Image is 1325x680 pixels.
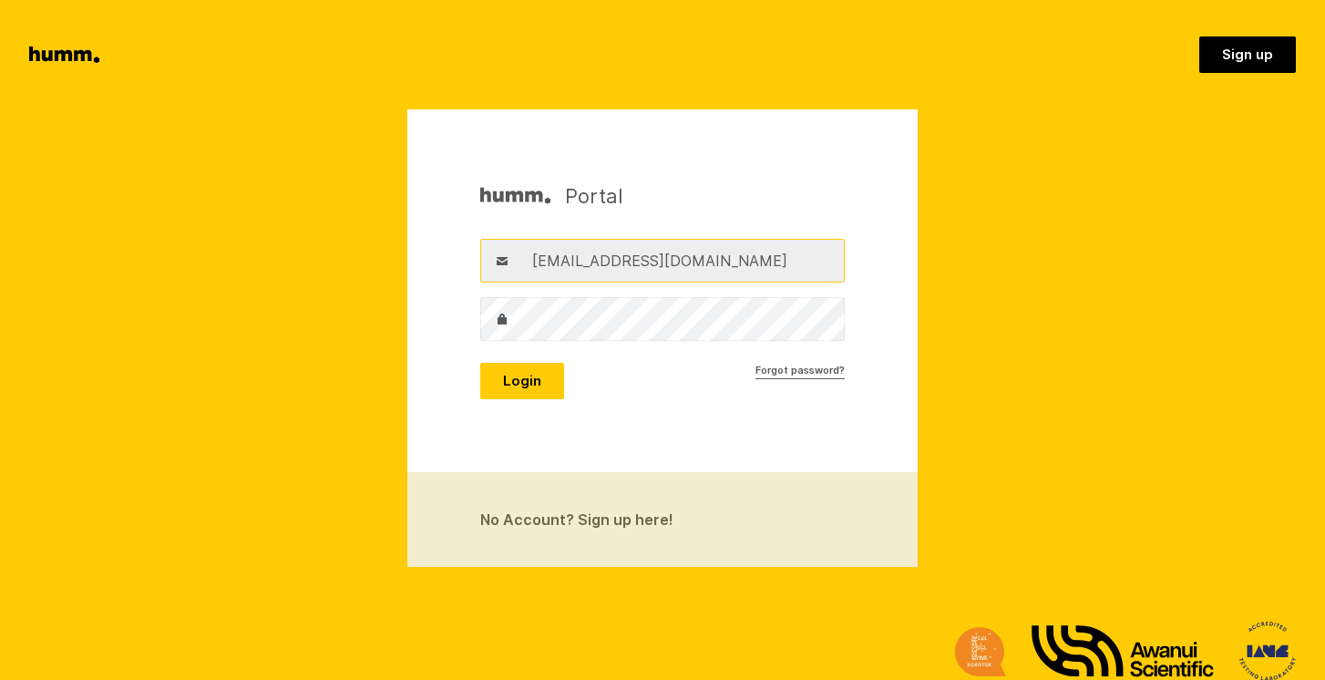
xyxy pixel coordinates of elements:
button: Login [480,363,564,399]
img: Humm [480,182,550,210]
img: Ecrotek [955,627,1006,676]
a: Sign up [1199,36,1296,73]
h1: Portal [480,182,623,210]
a: No Account? Sign up here! [407,472,918,567]
img: Awanui Scientific [1032,625,1214,677]
a: Forgot password? [755,363,845,379]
